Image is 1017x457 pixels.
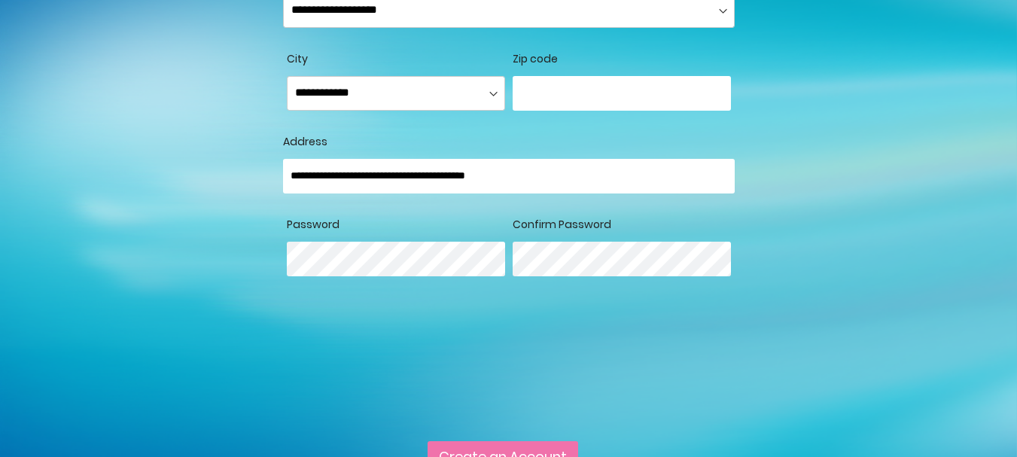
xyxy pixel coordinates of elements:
span: City [287,51,308,66]
span: Confirm Password [513,217,611,232]
span: Zip code [513,51,558,66]
iframe: reCAPTCHA [283,345,512,404]
span: Password [287,217,340,232]
span: Address [283,134,327,149]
